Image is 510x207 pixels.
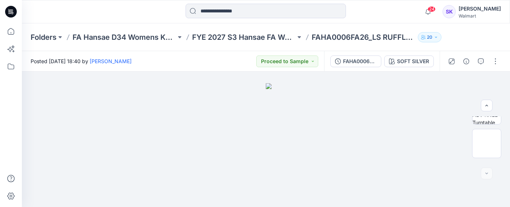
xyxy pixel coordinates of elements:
div: SK [443,5,456,18]
button: SOFT SILVER [384,55,434,67]
div: SOFT SILVER [397,57,429,65]
a: FYE 2027 S3 Hansae FA Womens [192,32,296,42]
p: FAHA0006FA26_LS RUFFLE MIXY DRESS [312,32,415,42]
a: Folders [31,32,57,42]
a: [PERSON_NAME] [90,58,132,64]
div: [PERSON_NAME] [459,4,501,13]
a: FA Hansae D34 Womens Knits [73,32,176,42]
div: FAHA0006FA26_LS RUFFLE MIXY DRESS [343,57,377,65]
button: FAHA0006FA26_LS RUFFLE MIXY DRESS [330,55,381,67]
button: Details [460,55,472,67]
span: Posted [DATE] 18:40 by [31,57,132,65]
p: 20 [427,33,432,41]
button: 20 [418,32,441,42]
span: 24 [428,6,436,12]
div: Walmart [459,13,501,19]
